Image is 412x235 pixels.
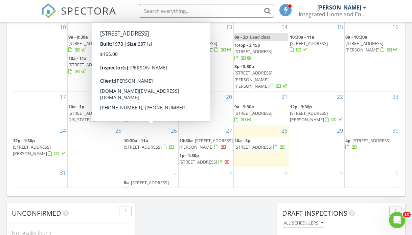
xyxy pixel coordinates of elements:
span: 4p [345,137,350,144]
span: 9a - 9:30a [179,34,199,40]
span: [STREET_ADDRESS][PERSON_NAME][PERSON_NAME] [234,70,272,89]
a: 1:45p - 3:15p [STREET_ADDRESS] [234,41,288,63]
span: 10a - 3p [234,137,250,144]
span: 8a - 2p [234,34,248,40]
span: 8a - 10:30a [345,34,367,40]
a: Go to September 6, 2025 [394,167,400,178]
a: Go to August 20, 2025 [225,91,233,102]
a: Go to September 4, 2025 [283,167,289,178]
a: 10a - 3p [STREET_ADDRESS] [234,137,288,151]
a: Go to August 15, 2025 [336,22,344,33]
input: Search everything... [139,4,274,18]
a: Go to August 11, 2025 [114,22,123,33]
td: Go to August 18, 2025 [68,91,123,125]
a: Go to August 27, 2025 [225,125,233,136]
a: Go to August 31, 2025 [59,167,67,178]
span: [STREET_ADDRESS] [352,137,390,144]
td: Go to September 4, 2025 [234,167,289,194]
td: Go to August 11, 2025 [68,21,123,91]
iframe: Intercom live chat [389,212,405,228]
a: 10a - 3p [STREET_ADDRESS] [234,137,285,150]
a: Go to August 21, 2025 [280,91,289,102]
a: Go to August 26, 2025 [169,125,178,136]
td: Go to August 21, 2025 [234,91,289,125]
td: Go to September 3, 2025 [178,167,234,194]
a: 10:30a [STREET_ADDRESS][PERSON_NAME] [179,137,233,150]
a: Go to August 22, 2025 [336,91,344,102]
span: 10a - 11a [68,55,87,61]
span: 10a - 1p [68,104,84,110]
a: 4p [STREET_ADDRESS] [345,137,390,150]
a: 10:30a - 11a [STREET_ADDRESS] [290,33,344,55]
a: 9a - 9:30a [STREET_ADDRESS] [234,103,288,124]
a: Go to September 3, 2025 [228,167,233,178]
span: Unconfirmed [12,209,61,218]
td: Go to August 27, 2025 [178,125,234,167]
span: [STREET_ADDRESS][PERSON_NAME] [179,40,217,53]
span: 12p - 1:30p [13,137,35,144]
a: Go to August 16, 2025 [391,22,400,33]
td: Go to August 22, 2025 [289,91,345,125]
a: Go to August 14, 2025 [280,22,289,33]
img: The Best Home Inspection Software - Spectora [41,3,56,18]
span: [STREET_ADDRESS][US_STATE] [68,110,106,123]
a: 8a - 10:30a [STREET_ADDRESS][PERSON_NAME] [345,33,399,55]
a: 9a - 9:30a [STREET_ADDRESS][PERSON_NAME] [179,34,233,53]
a: 8a [STREET_ADDRESS] [124,179,169,192]
a: 8a - 10:30a [STREET_ADDRESS][PERSON_NAME] [345,34,399,53]
a: Go to August 25, 2025 [114,125,123,136]
a: SPECTORA [41,9,116,23]
td: Go to August 25, 2025 [68,125,123,167]
td: Go to August 29, 2025 [289,125,345,167]
span: 9a - 9:30a [68,34,88,40]
div: All schedulers [283,221,323,226]
span: [STREET_ADDRESS][PERSON_NAME] [290,110,328,123]
span: 10 [403,212,411,217]
td: Go to August 30, 2025 [344,125,400,167]
a: Go to August 24, 2025 [59,125,67,136]
a: 9a - 9:30a [STREET_ADDRESS] [68,34,106,53]
a: 10a - 1p [STREET_ADDRESS][US_STATE] [68,103,122,124]
span: 10:30a - 11a [124,137,148,144]
a: Go to August 12, 2025 [169,22,178,33]
span: [STREET_ADDRESS][PERSON_NAME] [179,137,233,150]
span: [STREET_ADDRESS] [234,144,272,150]
a: 12p - 1:30p [STREET_ADDRESS][PERSON_NAME] [13,137,67,158]
span: 1p - 1:30p [179,152,199,158]
span: [STREET_ADDRESS][PERSON_NAME] [13,144,51,156]
span: 9a - 9:30a [124,104,143,110]
a: 1p - 1:30p [STREET_ADDRESS] [179,152,230,165]
td: Go to August 12, 2025 [123,21,178,91]
a: 10a - 11a [STREET_ADDRESS] [68,55,122,76]
span: [STREET_ADDRESS][PERSON_NAME] [345,40,383,53]
a: Go to August 23, 2025 [391,91,400,102]
div: Integrated Home and Environmental Inspections [299,11,366,18]
span: [STREET_ADDRESS] [234,48,272,55]
span: [STREET_ADDRESS] [290,40,328,46]
div: [PERSON_NAME] [317,4,361,11]
a: 10:30a [STREET_ADDRESS][PERSON_NAME] [179,137,233,151]
td: Go to August 14, 2025 [234,21,289,91]
a: 9a - 9:30a [STREET_ADDRESS] [234,104,272,123]
span: [STREET_ADDRESS] [124,144,162,150]
span: 12p - 3:30p [290,104,312,110]
a: Go to August 10, 2025 [59,22,67,33]
td: Go to August 23, 2025 [344,91,400,125]
td: Go to August 17, 2025 [12,91,68,125]
a: 9a - 9:30a [STREET_ADDRESS] [68,33,122,55]
span: [STREET_ADDRESS] [68,62,106,68]
a: 10a - 11a [STREET_ADDRESS] [68,55,106,74]
button: All schedulers [282,219,325,228]
a: Go to August 19, 2025 [169,91,178,102]
td: Go to August 16, 2025 [344,21,400,91]
a: Go to September 5, 2025 [339,167,344,178]
a: 8a [STREET_ADDRESS] [124,179,178,193]
span: [STREET_ADDRESS] [68,40,106,46]
td: Go to August 15, 2025 [289,21,345,91]
a: Go to August 28, 2025 [280,125,289,136]
a: 3p - 3:30p [STREET_ADDRESS][PERSON_NAME][PERSON_NAME] [234,63,288,89]
a: Go to August 29, 2025 [336,125,344,136]
td: Go to September 2, 2025 [123,167,178,194]
a: 9a - 9:30a [STREET_ADDRESS] [124,104,162,123]
a: 12p - 1:30p [STREET_ADDRESS][PERSON_NAME] [13,137,66,156]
